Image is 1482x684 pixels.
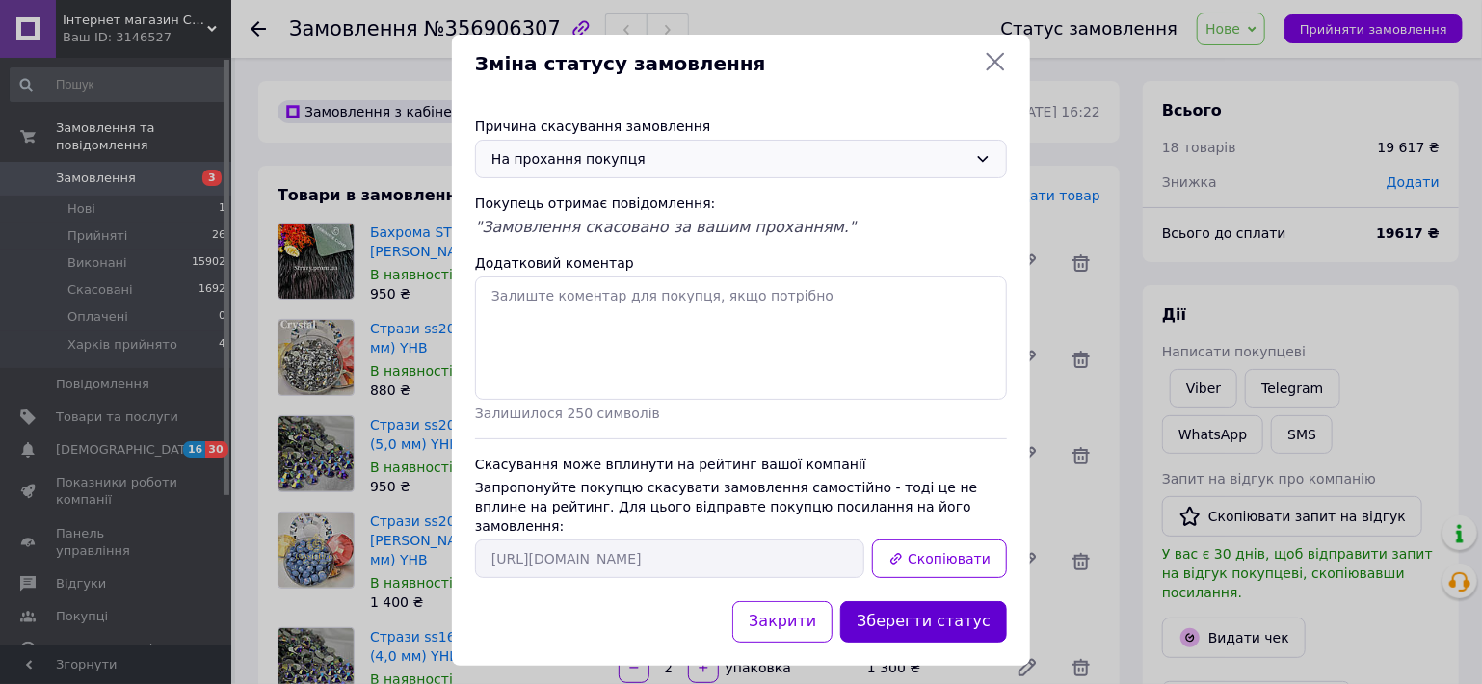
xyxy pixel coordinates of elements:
[475,117,1007,136] div: Причина скасування замовлення
[475,255,634,271] label: Додатковий коментар
[475,455,1007,474] div: Скасування може вплинути на рейтинг вашої компанії
[475,478,1007,536] div: Запропонуйте покупцю скасувати замовлення самостійно - тоді це не вплине на рейтинг. Для цього ві...
[491,148,967,170] div: На прохання покупця
[475,406,660,421] span: Залишилося 250 символів
[475,50,976,78] span: Зміна статусу замовлення
[732,601,833,643] button: Закрити
[475,218,856,236] span: "Замовлення скасовано за вашим проханням."
[475,194,1007,213] div: Покупець отримає повідомлення:
[840,601,1007,643] button: Зберегти статус
[872,539,1007,578] button: Скопіювати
